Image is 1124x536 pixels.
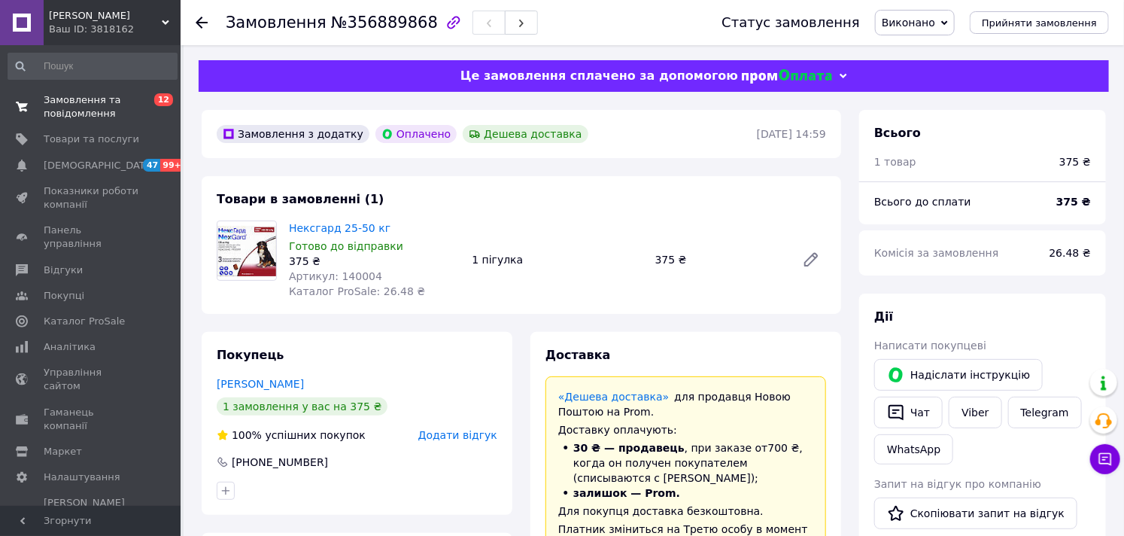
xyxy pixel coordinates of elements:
[1050,247,1091,259] span: 26.48 ₴
[649,249,790,270] div: 375 ₴
[757,128,826,140] time: [DATE] 14:59
[874,498,1077,529] button: Скопіювати запит на відгук
[289,254,460,269] div: 375 ₴
[982,17,1097,29] span: Прийняти замовлення
[44,366,139,393] span: Управління сайтом
[874,196,971,208] span: Всього до сплати
[418,429,497,441] span: Додати відгук
[44,159,155,172] span: [DEMOGRAPHIC_DATA]
[463,125,588,143] div: Дешева доставка
[196,15,208,30] div: Повернутися назад
[558,422,813,437] div: Доставку оплачують:
[874,247,999,259] span: Комісія за замовлення
[217,428,366,443] div: успішних покупок
[289,222,390,234] a: Нексгард 25-50 кг
[796,245,826,275] a: Редагувати
[160,159,185,172] span: 99+
[949,397,1001,428] a: Viber
[742,69,832,84] img: evopay logo
[721,15,860,30] div: Статус замовлення
[375,125,457,143] div: Оплачено
[573,442,685,454] span: 30 ₴ — продавець
[217,348,284,362] span: Покупець
[545,348,611,362] span: Доставка
[289,270,382,282] span: Артикул: 140004
[154,93,173,106] span: 12
[44,315,125,328] span: Каталог ProSale
[217,378,304,390] a: [PERSON_NAME]
[874,340,986,352] span: Написати покупцеві
[558,504,813,519] div: Для покупця доставка безкоштовна.
[874,156,916,168] span: 1 товар
[8,53,178,80] input: Пошук
[217,226,276,276] img: Нексгард 25-50 кг
[874,126,921,140] span: Всього
[874,359,1043,391] button: Надіслати інструкцію
[970,11,1109,34] button: Прийняти замовлення
[1090,444,1120,474] button: Чат з покупцем
[874,309,893,324] span: Дії
[44,471,120,484] span: Налаштування
[289,285,425,297] span: Каталог ProSale: 26.48 ₴
[874,434,953,464] a: WhatsApp
[331,14,438,32] span: №356889868
[44,132,139,146] span: Товари та послуги
[874,478,1041,490] span: Запит на відгук про компанію
[44,263,83,277] span: Відгуки
[44,184,139,212] span: Показники роботи компанії
[1059,154,1091,169] div: 375 ₴
[882,17,935,29] span: Виконано
[217,192,384,206] span: Товари в замовленні (1)
[1008,397,1082,428] a: Telegram
[230,455,330,470] div: [PHONE_NUMBER]
[44,224,139,251] span: Панель управління
[226,14,327,32] span: Замовлення
[44,289,84,303] span: Покупці
[874,397,943,428] button: Чат
[44,340,96,354] span: Аналітика
[558,440,813,486] li: , при заказе от 700 ₴ , когда он получен покупателем (списываются с [PERSON_NAME]);
[232,429,262,441] span: 100%
[1056,196,1091,208] b: 375 ₴
[573,487,680,499] span: залишок — Prom.
[466,249,649,270] div: 1 пігулка
[49,9,162,23] span: ФОП Майстренко Андрій Миколайович
[49,23,181,36] div: Ваш ID: 3818162
[558,389,813,419] div: для продавця Новою Поштою на Prom.
[289,240,403,252] span: Готово до відправки
[558,391,669,403] a: «Дешева доставка»
[217,397,387,416] div: 1 замовлення у вас на 375 ₴
[44,93,139,120] span: Замовлення та повідомлення
[460,69,738,83] span: Це замовлення сплачено за допомогою
[217,125,369,143] div: Замовлення з додатку
[44,406,139,433] span: Гаманець компанії
[44,445,82,458] span: Маркет
[143,159,160,172] span: 47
